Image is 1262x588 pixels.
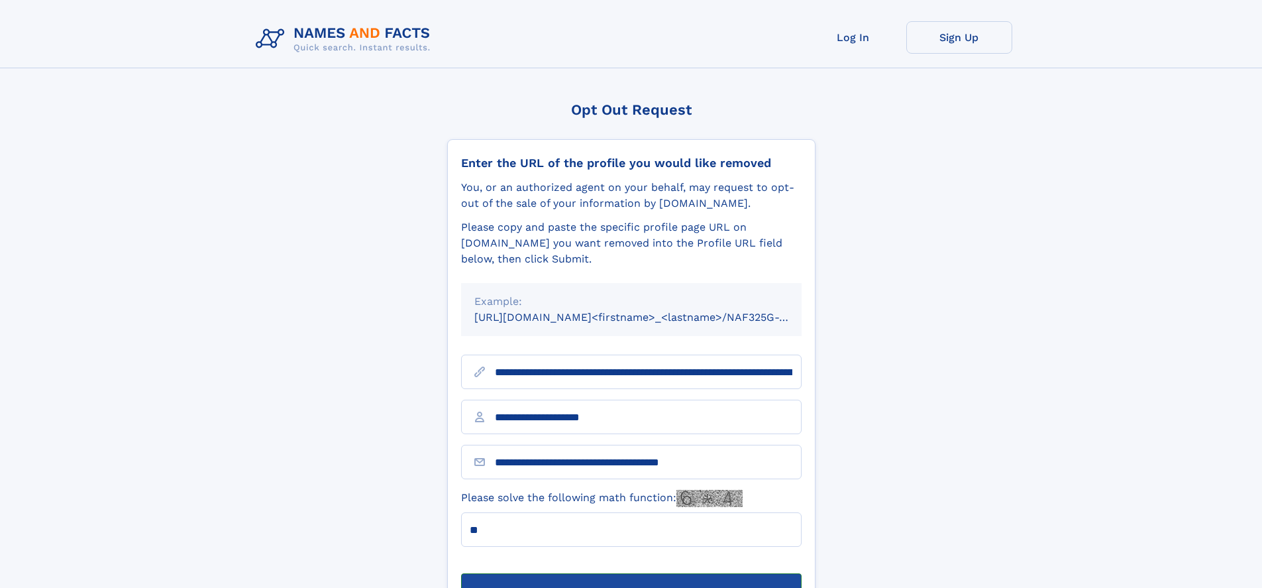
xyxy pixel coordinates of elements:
[800,21,906,54] a: Log In
[474,294,788,310] div: Example:
[461,490,743,507] label: Please solve the following math function:
[461,180,802,211] div: You, or an authorized agent on your behalf, may request to opt-out of the sale of your informatio...
[461,156,802,170] div: Enter the URL of the profile you would like removed
[447,101,815,118] div: Opt Out Request
[250,21,441,57] img: Logo Names and Facts
[461,219,802,267] div: Please copy and paste the specific profile page URL on [DOMAIN_NAME] you want removed into the Pr...
[906,21,1012,54] a: Sign Up
[474,311,827,323] small: [URL][DOMAIN_NAME]<firstname>_<lastname>/NAF325G-xxxxxxxx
